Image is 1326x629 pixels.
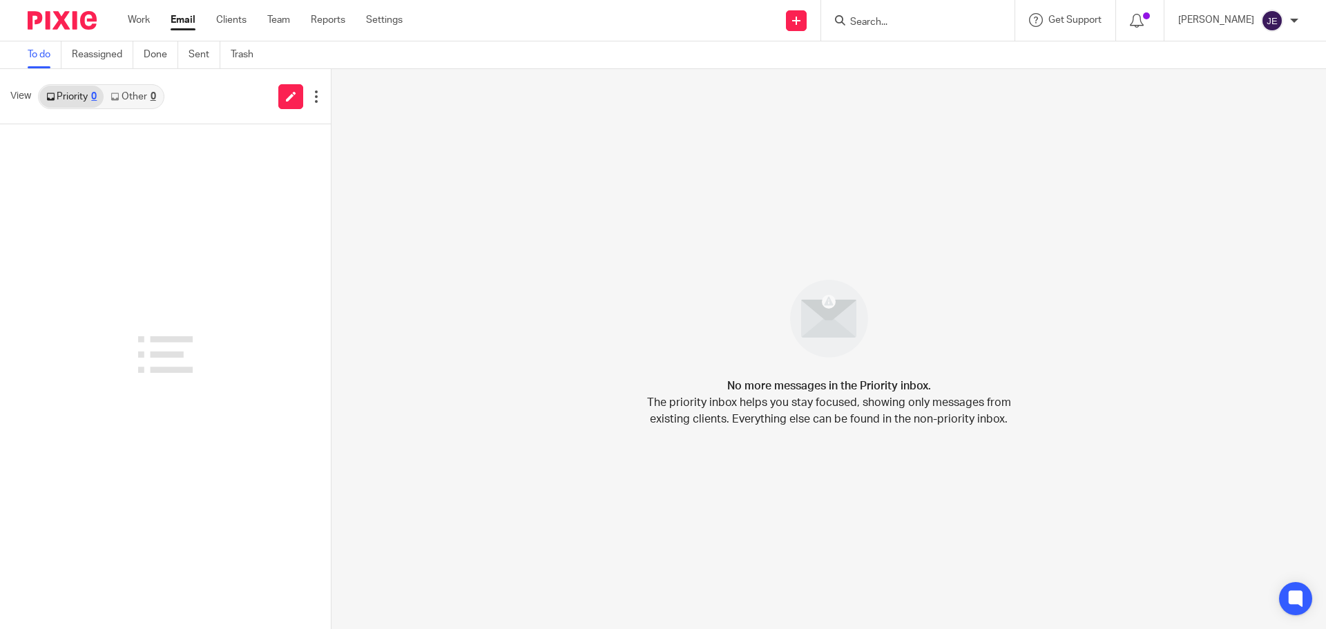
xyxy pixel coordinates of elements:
[104,86,162,108] a: Other0
[28,11,97,30] img: Pixie
[144,41,178,68] a: Done
[366,13,403,27] a: Settings
[28,41,61,68] a: To do
[646,394,1012,427] p: The priority inbox helps you stay focused, showing only messages from existing clients. Everythin...
[216,13,247,27] a: Clients
[171,13,195,27] a: Email
[1261,10,1283,32] img: svg%3E
[128,13,150,27] a: Work
[267,13,290,27] a: Team
[1048,15,1102,25] span: Get Support
[91,92,97,101] div: 0
[10,89,31,104] span: View
[781,271,877,367] img: image
[1178,13,1254,27] p: [PERSON_NAME]
[849,17,973,29] input: Search
[151,92,156,101] div: 0
[727,378,931,394] h4: No more messages in the Priority inbox.
[311,13,345,27] a: Reports
[39,86,104,108] a: Priority0
[72,41,133,68] a: Reassigned
[231,41,264,68] a: Trash
[189,41,220,68] a: Sent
